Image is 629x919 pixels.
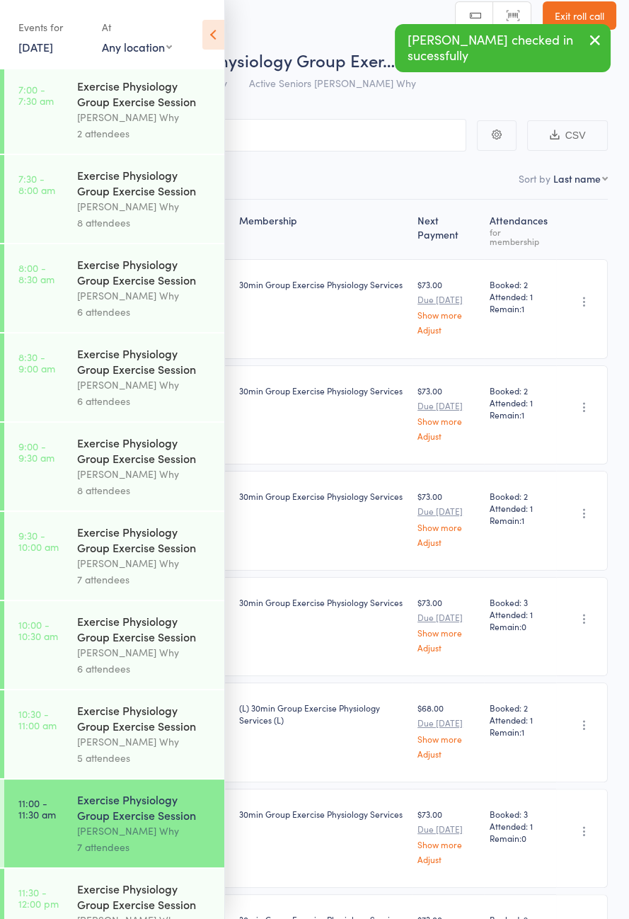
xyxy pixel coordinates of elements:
[239,702,407,726] div: (L) 30min Group Exercise Physiology Services (L)
[490,490,550,502] span: Booked: 2
[77,198,212,215] div: [PERSON_NAME] Why
[18,262,54,285] time: 8:00 - 8:30 am
[4,66,224,154] a: 7:00 -7:30 amExercise Physiology Group Exercise Session[PERSON_NAME] Why2 attendees
[543,1,616,30] a: Exit roll call
[239,490,407,502] div: 30min Group Exercise Physiology Services
[490,714,550,726] span: Attended: 1
[102,39,172,55] div: Any location
[490,608,550,620] span: Attended: 1
[77,839,212,855] div: 7 attendees
[417,537,478,547] a: Adjust
[490,302,550,314] span: Remain:
[77,661,212,677] div: 6 attendees
[417,840,478,849] a: Show more
[490,620,550,632] span: Remain:
[519,171,550,185] label: Sort by
[102,16,172,39] div: At
[77,466,212,482] div: [PERSON_NAME] Why
[239,808,407,820] div: 30min Group Exercise Physiology Services
[417,416,478,426] a: Show more
[4,601,224,689] a: 10:00 -10:30 amExercise Physiology Group Exercise Session[PERSON_NAME] Why6 attendees
[417,612,478,622] small: Due [DATE]
[395,24,611,72] div: [PERSON_NAME] checked in sucessfully
[490,596,550,608] span: Booked: 3
[77,125,212,142] div: 2 attendees
[77,571,212,588] div: 7 attendees
[77,435,212,466] div: Exercise Physiology Group Exercise Session
[18,708,57,731] time: 10:30 - 11:00 am
[417,643,478,652] a: Adjust
[77,346,212,377] div: Exercise Physiology Group Exercise Session
[77,881,212,912] div: Exercise Physiology Group Exercise Session
[4,512,224,600] a: 9:30 -10:00 amExercise Physiology Group Exercise Session[PERSON_NAME] Why7 attendees
[490,384,550,396] span: Booked: 2
[18,84,54,106] time: 7:00 - 7:30 am
[4,244,224,332] a: 8:00 -8:30 amExercise Physiology Group Exercise Session[PERSON_NAME] Why6 attendees
[18,440,54,463] time: 9:00 - 9:30 am
[490,808,550,820] span: Booked: 3
[417,824,478,834] small: Due [DATE]
[521,832,526,844] span: 0
[417,808,478,864] div: $73.00
[417,855,478,864] a: Adjust
[77,613,212,644] div: Exercise Physiology Group Exercise Session
[21,119,466,152] input: Search by name
[4,155,224,243] a: 7:30 -8:00 amExercise Physiology Group Exercise Session[PERSON_NAME] Why8 attendees
[77,215,212,231] div: 8 attendees
[417,310,478,319] a: Show more
[77,377,212,393] div: [PERSON_NAME] Why
[490,702,550,714] span: Booked: 2
[521,302,524,314] span: 1
[412,206,484,253] div: Next Payment
[77,555,212,571] div: [PERSON_NAME] Why
[4,690,224,778] a: 10:30 -11:00 amExercise Physiology Group Exercise Session[PERSON_NAME] Why5 attendees
[521,620,526,632] span: 0
[249,76,416,90] span: Active Seniors [PERSON_NAME] Why
[239,384,407,396] div: 30min Group Exercise Physiology Services
[490,290,550,302] span: Attended: 1
[417,431,478,440] a: Adjust
[77,109,212,125] div: [PERSON_NAME] Why
[140,48,395,72] span: Exercise Physiology Group Exer…
[490,820,550,832] span: Attended: 1
[18,530,59,552] time: 9:30 - 10:00 am
[490,832,550,844] span: Remain:
[417,749,478,758] a: Adjust
[77,482,212,498] div: 8 attendees
[490,278,550,290] span: Booked: 2
[77,734,212,750] div: [PERSON_NAME] Why
[490,227,550,246] div: for membership
[490,502,550,514] span: Attended: 1
[239,278,407,290] div: 30min Group Exercise Physiology Services
[417,490,478,546] div: $73.00
[18,173,55,195] time: 7:30 - 8:00 am
[4,333,224,421] a: 8:30 -9:00 amExercise Physiology Group Exercise Session[PERSON_NAME] Why6 attendees
[4,423,224,510] a: 9:00 -9:30 amExercise Physiology Group Exercise Session[PERSON_NAME] Why8 attendees
[490,409,550,421] span: Remain:
[77,393,212,409] div: 6 attendees
[77,750,212,766] div: 5 attendees
[77,287,212,304] div: [PERSON_NAME] Why
[77,702,212,734] div: Exercise Physiology Group Exercise Session
[417,523,478,532] a: Show more
[77,644,212,661] div: [PERSON_NAME] Why
[553,171,601,185] div: Last name
[417,384,478,440] div: $73.00
[77,823,212,839] div: [PERSON_NAME] Why
[527,120,608,151] button: CSV
[18,351,55,374] time: 8:30 - 9:00 am
[18,797,56,820] time: 11:00 - 11:30 am
[233,206,412,253] div: Membership
[77,792,212,823] div: Exercise Physiology Group Exercise Session
[417,628,478,637] a: Show more
[417,401,478,411] small: Due [DATE]
[417,506,478,516] small: Due [DATE]
[521,726,524,738] span: 1
[77,304,212,320] div: 6 attendees
[77,167,212,198] div: Exercise Physiology Group Exercise Session
[18,886,59,909] time: 11:30 - 12:00 pm
[77,524,212,555] div: Exercise Physiology Group Exercise Session
[490,726,550,738] span: Remain:
[417,734,478,743] a: Show more
[18,39,53,55] a: [DATE]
